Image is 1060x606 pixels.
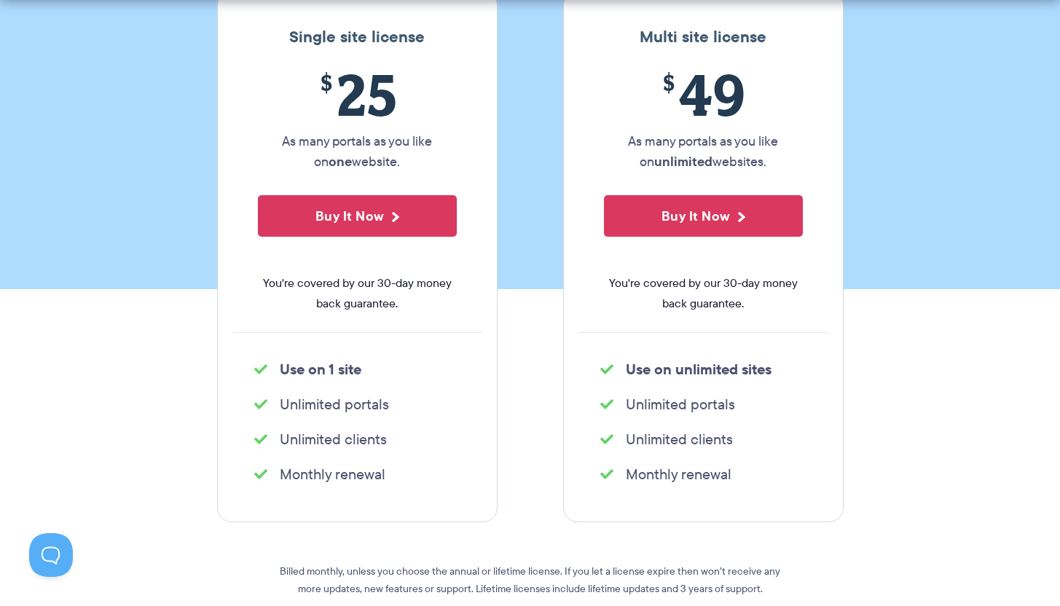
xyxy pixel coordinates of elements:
[329,151,352,171] strong: one
[604,273,803,314] span: You're covered by our 30-day money back guarantee.
[232,28,482,47] h3: Single site license
[254,394,460,414] li: Unlimited portals
[268,562,793,597] p: Billed monthly, unless you choose the annual or lifetime license. If you let a license expire the...
[258,195,457,237] button: Buy It Now
[258,61,457,127] span: 25
[258,273,457,314] span: You're covered by our 30-day money back guarantee.
[604,131,803,172] p: As many portals as you like on websites.
[626,358,772,380] strong: Use on unlimited sites
[600,394,806,414] li: Unlimited portals
[254,464,460,484] li: Monthly renewal
[654,151,712,171] strong: unlimited
[280,358,361,380] strong: Use on 1 site
[600,464,806,484] li: Monthly renewal
[29,533,73,577] iframe: Toggle Customer Support
[258,131,457,172] p: As many portals as you like on website.
[578,28,828,47] h3: Multi site license
[604,61,803,127] span: 49
[604,195,803,237] button: Buy It Now
[600,429,806,449] li: Unlimited clients
[254,429,460,449] li: Unlimited clients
